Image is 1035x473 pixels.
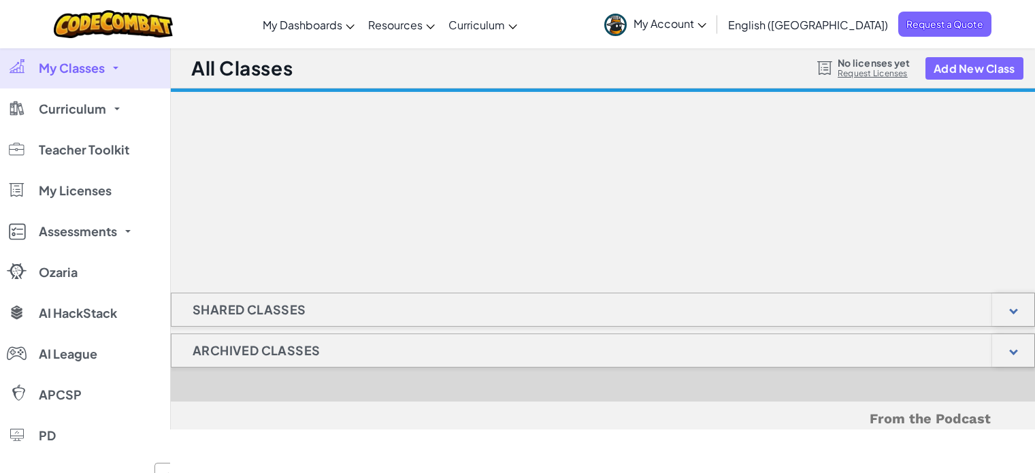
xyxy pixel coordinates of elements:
span: Assessments [39,225,117,238]
h1: Shared Classes [171,293,327,327]
span: Resources [368,18,423,32]
a: Resources [361,6,442,43]
span: My Account [634,16,706,31]
span: Teacher Toolkit [39,144,129,156]
a: Request a Quote [898,12,991,37]
span: My Licenses [39,184,112,197]
span: My Classes [39,62,105,74]
span: Curriculum [39,103,106,115]
button: Add New Class [925,57,1023,80]
a: English ([GEOGRAPHIC_DATA]) [721,6,895,43]
span: Ozaria [39,266,78,278]
a: My Dashboards [256,6,361,43]
h1: Archived Classes [171,333,341,368]
img: avatar [604,14,627,36]
span: My Dashboards [263,18,342,32]
img: CodeCombat logo [54,10,173,38]
a: Curriculum [442,6,524,43]
span: English ([GEOGRAPHIC_DATA]) [728,18,888,32]
a: Request Licenses [838,68,910,79]
span: AI League [39,348,97,360]
h5: From the Podcast [215,408,991,429]
span: AI HackStack [39,307,117,319]
a: My Account [597,3,713,46]
span: Curriculum [448,18,505,32]
span: No licenses yet [838,57,910,68]
h1: All Classes [191,55,293,81]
